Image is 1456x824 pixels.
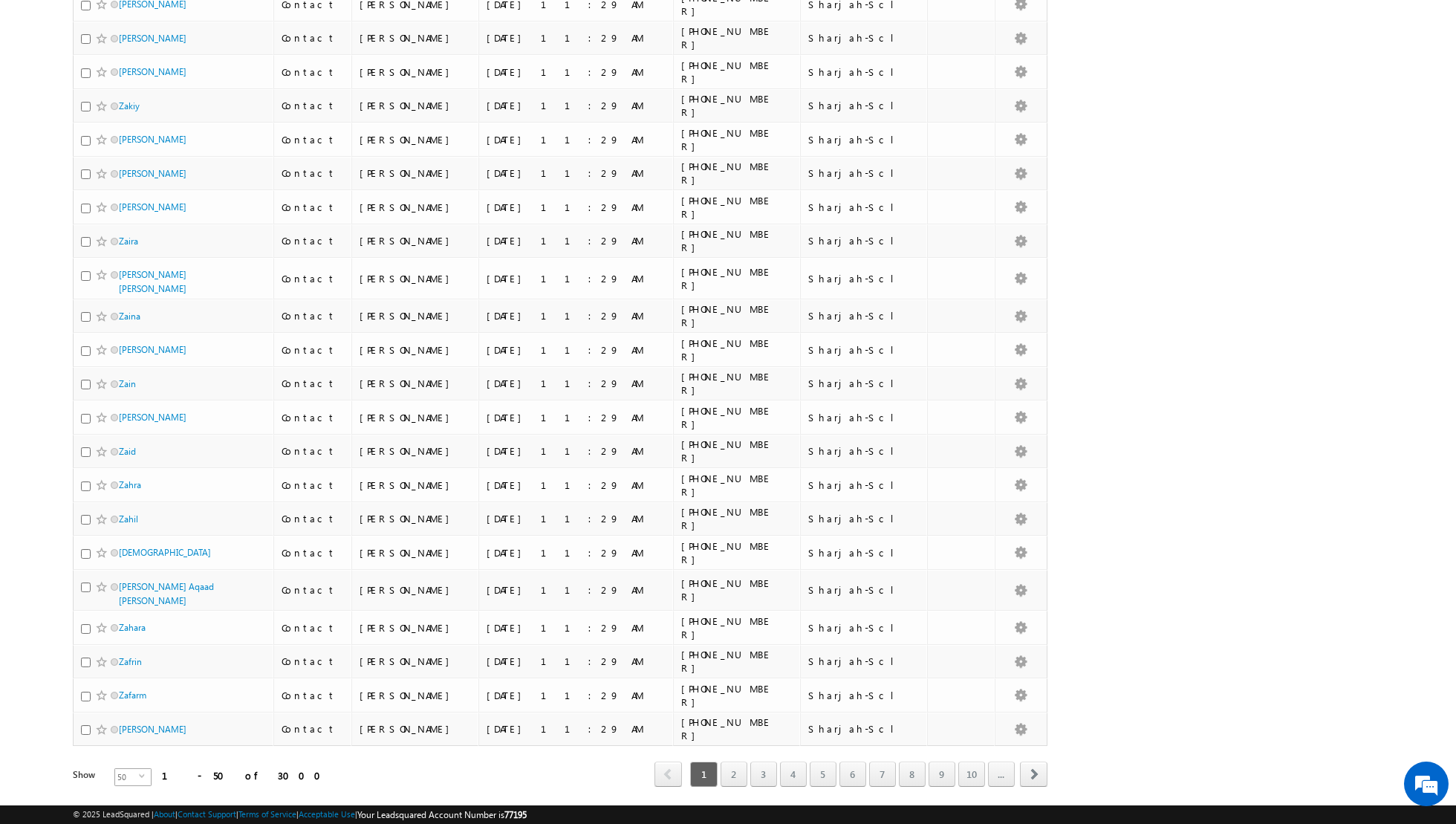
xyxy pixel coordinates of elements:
a: [PERSON_NAME] Aqaad [PERSON_NAME] [119,581,214,606]
div: [PHONE_NUMBER] [681,577,778,603]
div: Contact [282,478,345,492]
a: Zaid [119,446,136,457]
span: © 2025 LeadSquared | | | | | [73,808,527,822]
div: Contact [282,343,345,357]
div: [PERSON_NAME] [360,272,472,285]
span: prev [654,762,682,787]
span: 1 [690,762,718,787]
div: [DATE] 11:29 AM [487,444,666,458]
div: [PHONE_NUMBER] [681,539,778,566]
div: [PHONE_NUMBER] [681,194,778,221]
div: [PHONE_NUMBER] [681,438,778,464]
div: [PHONE_NUMBER] [681,682,778,709]
div: [DATE] 11:29 AM [487,272,666,285]
a: Zahra [119,479,141,490]
div: [PHONE_NUMBER] [681,370,778,397]
a: Contact Support [178,809,236,819]
div: [PHONE_NUMBER] [681,227,778,254]
a: [PERSON_NAME] [119,201,186,213]
div: [PERSON_NAME] [360,65,472,79]
div: Contact [282,31,345,45]
a: [PERSON_NAME] [119,168,186,179]
span: 77195 [504,809,527,820]
a: 6 [839,762,866,787]
textarea: Type your message and hit 'Enter' [19,137,271,446]
div: [PHONE_NUMBER] [681,160,778,186]
a: 3 [750,762,777,787]
a: Zafarm [119,690,146,701]
div: Sharjah-Scl [808,411,920,424]
div: Minimize live chat window [244,7,279,43]
div: Contact [282,583,345,597]
div: [DATE] 11:29 AM [487,65,666,79]
em: Start Chat [202,458,270,478]
div: Sharjah-Scl [808,621,920,635]
div: [PERSON_NAME] [360,99,472,112]
div: Contact [282,133,345,146]
div: [DATE] 11:29 AM [487,31,666,45]
div: [PERSON_NAME] [360,201,472,214]
div: [PERSON_NAME] [360,655,472,668]
div: [PHONE_NUMBER] [681,505,778,532]
a: 5 [810,762,836,787]
a: Zakiy [119,100,140,111]
a: [PERSON_NAME] [119,344,186,355]
div: Sharjah-Scl [808,512,920,525]
span: next [1020,762,1047,787]
div: Show [73,768,103,782]
div: [PHONE_NUMBER] [681,59,778,85]
a: [PERSON_NAME] [119,134,186,145]
div: [PERSON_NAME] [360,546,472,559]
div: [PERSON_NAME] [360,31,472,45]
div: Contact [282,655,345,668]
div: Sharjah-Scl [808,722,920,736]
div: [PERSON_NAME] [360,343,472,357]
div: [DATE] 11:29 AM [487,722,666,736]
a: [DEMOGRAPHIC_DATA] [119,547,211,558]
div: [PHONE_NUMBER] [681,92,778,119]
div: [DATE] 11:29 AM [487,201,666,214]
a: 2 [721,762,747,787]
div: [DATE] 11:29 AM [487,99,666,112]
a: 8 [899,762,926,787]
a: prev [654,763,682,787]
a: Zahil [119,513,138,525]
div: Contact [282,309,345,322]
div: Contact [282,166,345,180]
div: [PERSON_NAME] [360,411,472,424]
a: Acceptable Use [299,809,355,819]
span: 50 [115,769,139,785]
div: [PERSON_NAME] [360,166,472,180]
div: Sharjah-Scl [808,234,920,247]
div: Sharjah-Scl [808,583,920,597]
div: Sharjah-Scl [808,377,920,390]
a: 4 [780,762,807,787]
div: Sharjah-Scl [808,689,920,702]
a: [PERSON_NAME] [119,412,186,423]
div: Contact [282,689,345,702]
div: [DATE] 11:29 AM [487,377,666,390]
div: Sharjah-Scl [808,99,920,112]
div: [PHONE_NUMBER] [681,302,778,329]
div: Sharjah-Scl [808,133,920,146]
div: Sharjah-Scl [808,166,920,180]
div: Sharjah-Scl [808,272,920,285]
div: Contact [282,201,345,214]
div: [PERSON_NAME] [360,444,472,458]
div: [PHONE_NUMBER] [681,648,778,675]
div: [PERSON_NAME] [360,309,472,322]
div: Sharjah-Scl [808,444,920,458]
div: Sharjah-Scl [808,343,920,357]
div: [DATE] 11:29 AM [487,133,666,146]
div: [PHONE_NUMBER] [681,404,778,431]
div: [PERSON_NAME] [360,722,472,736]
div: [PHONE_NUMBER] [681,716,778,742]
div: [DATE] 11:29 AM [487,546,666,559]
div: Contact [282,377,345,390]
a: About [154,809,175,819]
div: Contact [282,621,345,635]
div: [PERSON_NAME] [360,234,472,247]
a: Terms of Service [238,809,296,819]
div: [DATE] 11:29 AM [487,343,666,357]
div: [DATE] 11:29 AM [487,478,666,492]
